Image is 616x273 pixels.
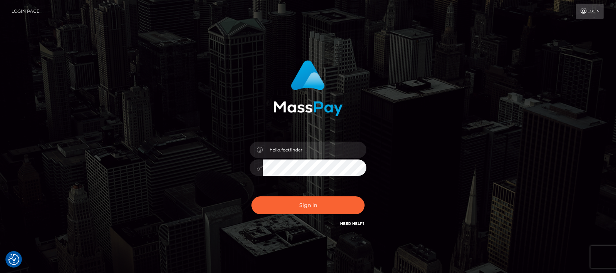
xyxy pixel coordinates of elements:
[576,4,604,19] a: Login
[273,60,343,116] img: MassPay Login
[8,254,19,265] button: Consent Preferences
[340,221,365,226] a: Need Help?
[263,142,366,158] input: Username...
[8,254,19,265] img: Revisit consent button
[251,196,365,214] button: Sign in
[11,4,39,19] a: Login Page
